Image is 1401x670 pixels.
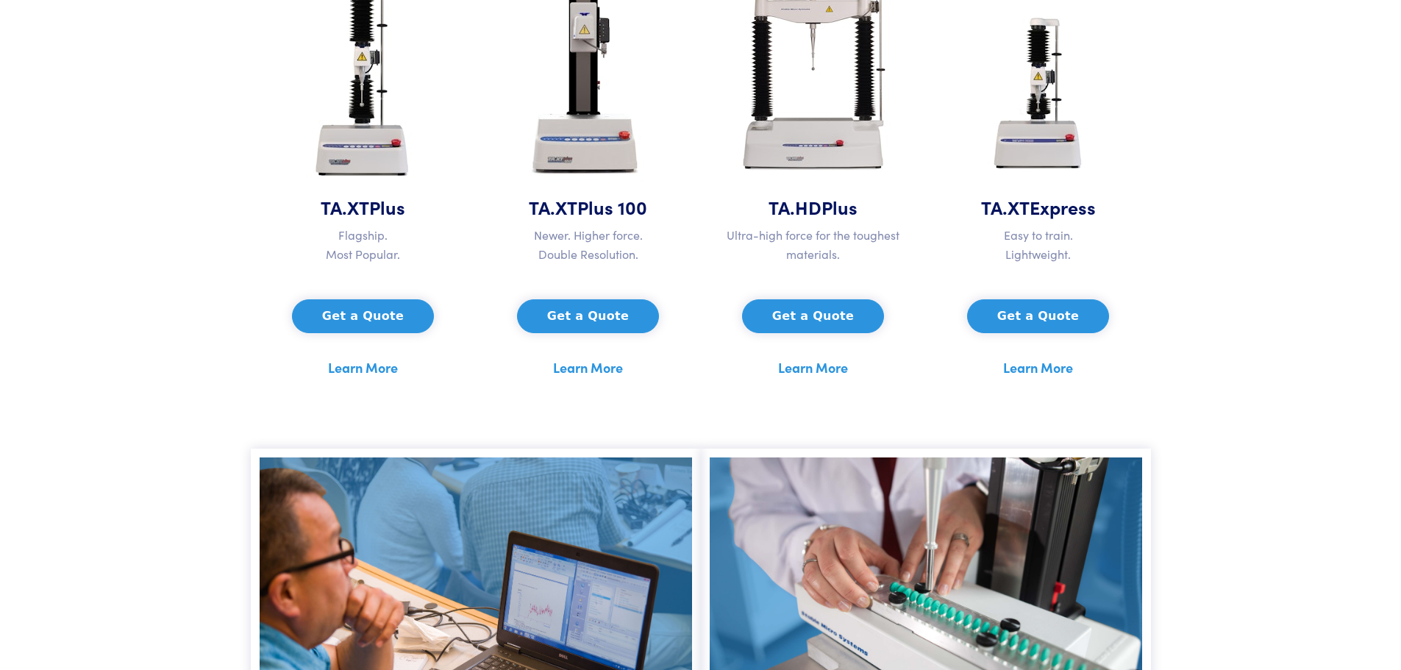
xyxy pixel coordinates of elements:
p: Ultra-high force for the toughest materials. [710,226,917,263]
button: Get a Quote [742,299,884,333]
button: Get a Quote [967,299,1109,333]
span: Express [1030,194,1096,220]
p: Newer. Higher force. Double Resolution. [485,226,692,263]
h5: TA.XT [935,194,1142,220]
p: Flagship. Most Popular. [260,226,467,263]
h5: TA.XT [260,194,467,220]
span: Plus [369,194,405,220]
p: Easy to train. Lightweight. [935,226,1142,263]
span: Plus 100 [577,194,647,220]
a: Learn More [1003,357,1073,379]
button: Get a Quote [292,299,434,333]
a: Learn More [778,357,848,379]
button: Get a Quote [517,299,659,333]
h5: TA.XT [485,194,692,220]
a: Learn More [328,357,398,379]
h5: TA.HD [710,194,917,220]
span: Plus [821,194,858,220]
a: Learn More [553,357,623,379]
